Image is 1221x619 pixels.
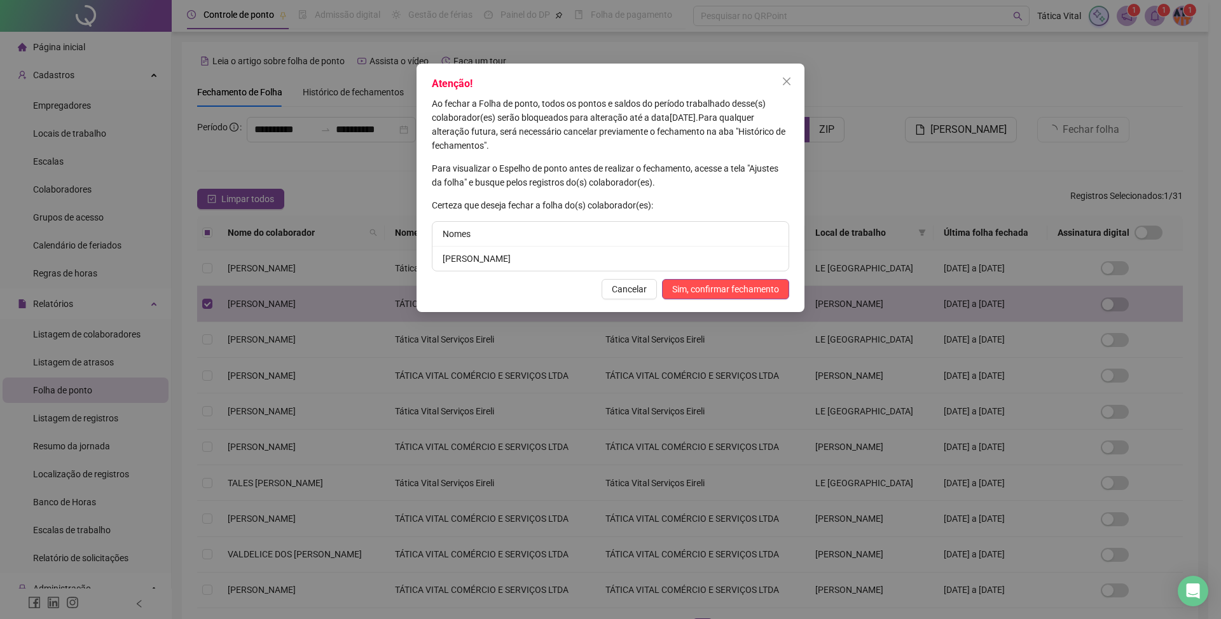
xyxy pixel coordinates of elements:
p: [DATE] . [432,97,789,153]
span: Nomes [443,229,471,239]
span: Para qualquer alteração futura, será necessário cancelar previamente o fechamento na aba "Históri... [432,112,785,151]
span: Sim, confirmar fechamento [672,282,779,296]
button: Close [776,71,797,92]
span: Ao fechar a Folha de ponto, todos os pontos e saldos do período trabalhado desse(s) colaborador(e... [432,99,766,123]
span: Cancelar [612,282,647,296]
button: Cancelar [602,279,657,299]
div: Open Intercom Messenger [1178,576,1208,606]
span: close [782,76,792,86]
span: Certeza que deseja fechar a folha do(s) colaborador(es): [432,200,653,210]
button: Sim, confirmar fechamento [662,279,789,299]
span: Atenção! [432,78,473,90]
li: [PERSON_NAME] [432,247,789,271]
span: Para visualizar o Espelho de ponto antes de realizar o fechamento, acesse a tela "Ajustes da folh... [432,163,778,187]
